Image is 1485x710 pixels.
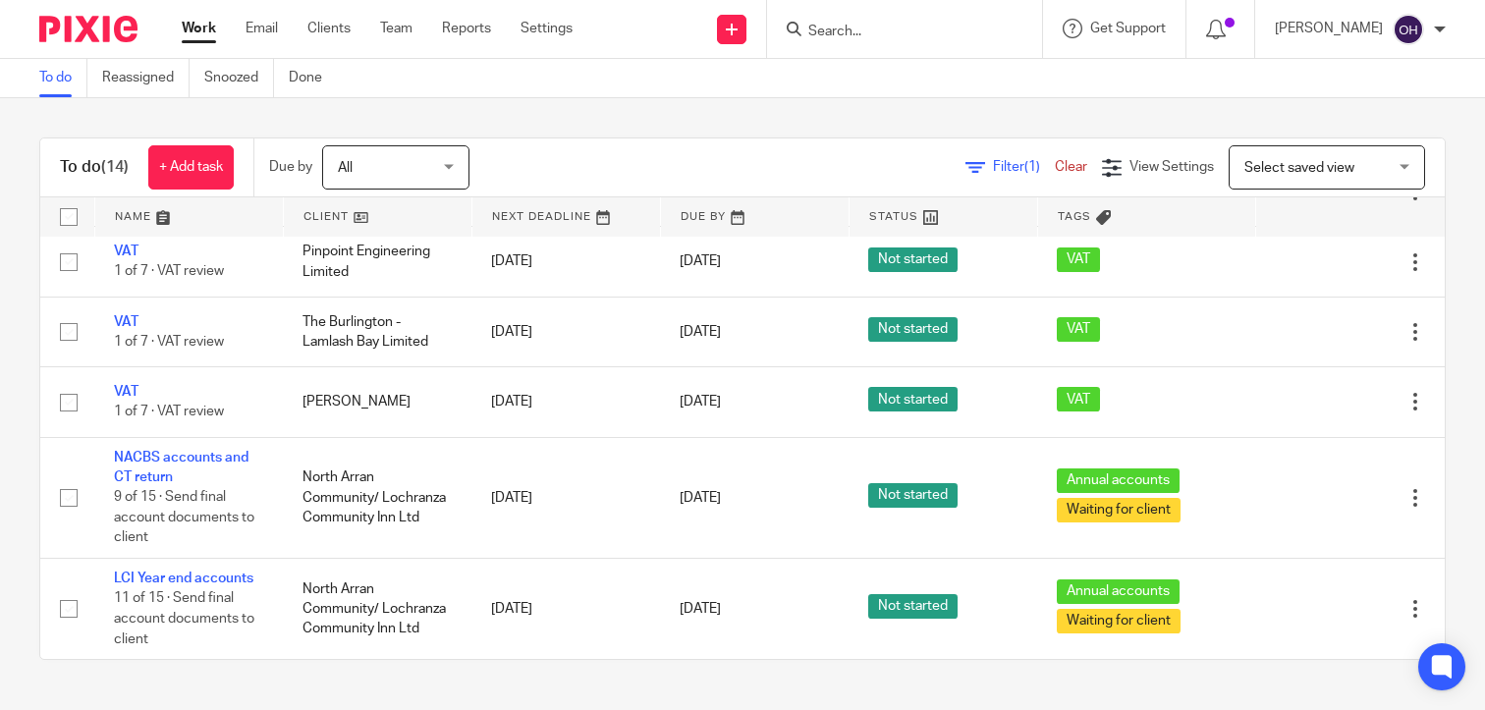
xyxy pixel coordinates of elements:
[114,592,254,646] span: 11 of 15 · Send final account documents to client
[868,317,958,342] span: Not started
[471,559,660,660] td: [DATE]
[442,19,491,38] a: Reports
[102,59,190,97] a: Reassigned
[283,367,471,437] td: [PERSON_NAME]
[471,227,660,297] td: [DATE]
[1090,22,1166,35] span: Get Support
[114,406,224,419] span: 1 of 7 · VAT review
[1129,160,1214,174] span: View Settings
[471,367,660,437] td: [DATE]
[114,451,248,484] a: NACBS accounts and CT return
[1057,579,1180,604] span: Annual accounts
[1275,19,1383,38] p: [PERSON_NAME]
[114,265,224,279] span: 1 of 7 · VAT review
[1057,498,1181,522] span: Waiting for client
[283,297,471,366] td: The Burlington - Lamlash Bay Limited
[868,247,958,272] span: Not started
[283,437,471,558] td: North Arran Community/ Lochranza Community Inn Ltd
[1057,317,1100,342] span: VAT
[680,602,721,616] span: [DATE]
[204,59,274,97] a: Snoozed
[289,59,337,97] a: Done
[283,227,471,297] td: Pinpoint Engineering Limited
[114,385,138,399] a: VAT
[680,325,721,339] span: [DATE]
[101,159,129,175] span: (14)
[1057,387,1100,411] span: VAT
[39,59,87,97] a: To do
[1057,609,1181,633] span: Waiting for client
[521,19,573,38] a: Settings
[1393,14,1424,45] img: svg%3E
[114,572,253,585] a: LCI Year end accounts
[1024,160,1040,174] span: (1)
[1058,211,1091,222] span: Tags
[1244,161,1354,175] span: Select saved view
[114,245,138,258] a: VAT
[1057,468,1180,493] span: Annual accounts
[806,24,983,41] input: Search
[1055,160,1087,174] a: Clear
[182,19,216,38] a: Work
[148,145,234,190] a: + Add task
[338,161,353,175] span: All
[269,157,312,177] p: Due by
[868,387,958,411] span: Not started
[39,16,137,42] img: Pixie
[307,19,351,38] a: Clients
[60,157,129,178] h1: To do
[680,255,721,269] span: [DATE]
[680,491,721,505] span: [DATE]
[1057,247,1100,272] span: VAT
[114,335,224,349] span: 1 of 7 · VAT review
[868,594,958,619] span: Not started
[246,19,278,38] a: Email
[283,559,471,660] td: North Arran Community/ Lochranza Community Inn Ltd
[680,395,721,409] span: [DATE]
[380,19,412,38] a: Team
[114,315,138,329] a: VAT
[114,491,254,545] span: 9 of 15 · Send final account documents to client
[868,483,958,508] span: Not started
[471,297,660,366] td: [DATE]
[471,437,660,558] td: [DATE]
[993,160,1055,174] span: Filter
